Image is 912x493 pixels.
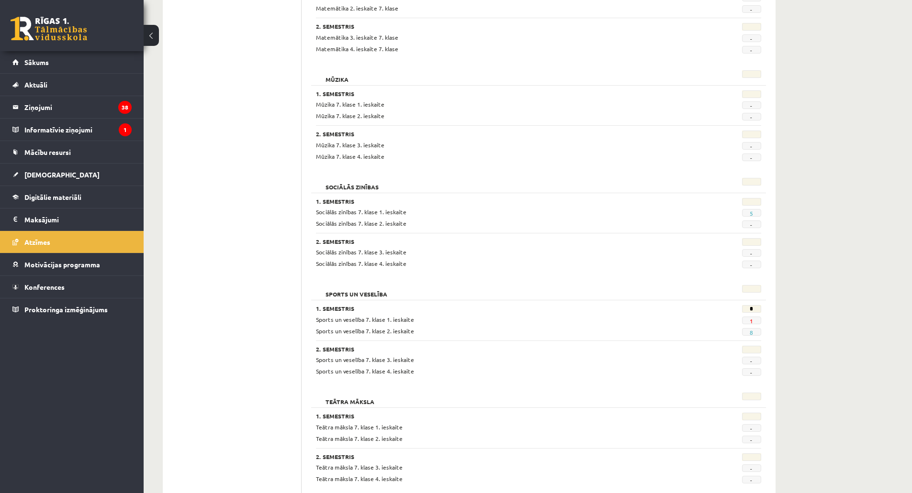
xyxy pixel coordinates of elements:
[24,260,100,269] span: Motivācijas programma
[316,100,384,108] span: Mūzika 7. klase 1. ieskaite
[316,238,685,245] h3: 2. Semestris
[316,208,406,216] span: Sociālās zinības 7. klase 1. ieskaite
[316,23,685,30] h3: 2. Semestris
[750,329,753,336] a: 8
[316,219,406,227] span: Sociālās zinības 7. klase 2. ieskaite
[24,193,81,201] span: Digitālie materiāli
[316,45,398,53] span: Matemātika 4. ieskaite 7. klase
[12,253,132,275] a: Motivācijas programma
[12,74,132,96] a: Aktuāli
[12,231,132,253] a: Atzīmes
[24,80,47,89] span: Aktuāli
[12,276,132,298] a: Konferences
[316,70,358,80] h2: Mūzika
[11,17,87,41] a: Rīgas 1. Tālmācības vidusskola
[742,368,761,376] span: -
[24,305,108,314] span: Proktoringa izmēģinājums
[316,248,406,256] span: Sociālās zinības 7. klase 3. ieskaite
[12,186,132,208] a: Digitālie materiāli
[316,413,685,419] h3: 1. Semestris
[316,435,403,442] span: Teātra māksla 7. klase 2. ieskaite
[742,220,761,228] span: -
[118,101,132,114] i: 38
[750,209,753,217] a: 5
[316,453,685,460] h3: 2. Semestris
[12,141,132,163] a: Mācību resursi
[316,327,414,335] span: Sports un veselība 7. klase 2. ieskaite
[316,475,403,482] span: Teātra māksla 7. klase 4. ieskaite
[316,356,414,363] span: Sports un veselība 7. klase 3. ieskaite
[742,357,761,364] span: -
[742,113,761,121] span: -
[24,119,132,141] legend: Informatīvie ziņojumi
[316,367,414,375] span: Sports un veselība 7. klase 4. ieskaite
[316,153,384,160] span: Mūzika 7. klase 4. ieskaite
[316,178,388,187] h2: Sociālās zinības
[12,164,132,186] a: [DEMOGRAPHIC_DATA]
[24,208,132,230] legend: Maksājumi
[316,90,685,97] h3: 1. Semestris
[742,142,761,150] span: -
[24,96,132,118] legend: Ziņojumi
[316,33,398,41] span: Matemātika 3. ieskaite 7. klase
[316,316,414,323] span: Sports un veselība 7. klase 1. ieskaite
[742,101,761,109] span: -
[316,4,398,12] span: Matemātika 2. ieskaite 7. klase
[12,119,132,141] a: Informatīvie ziņojumi1
[742,436,761,443] span: -
[316,198,685,205] h3: 1. Semestris
[12,298,132,320] a: Proktoringa izmēģinājums
[24,58,49,66] span: Sākums
[24,238,50,246] span: Atzīmes
[316,346,685,352] h3: 2. Semestris
[742,5,761,13] span: -
[24,148,71,156] span: Mācību resursi
[316,423,403,431] span: Teātra māksla 7. klase 1. ieskaite
[316,393,384,402] h2: Teātra māksla
[12,51,132,73] a: Sākums
[12,96,132,118] a: Ziņojumi38
[742,261,761,268] span: -
[316,141,384,149] span: Mūzika 7. klase 3. ieskaite
[742,249,761,257] span: -
[316,112,384,120] span: Mūzika 7. klase 2. ieskaite
[742,34,761,42] span: -
[316,131,685,137] h3: 2. Semestris
[316,463,403,471] span: Teātra māksla 7. klase 3. ieskaite
[316,305,685,312] h3: 1. Semestris
[742,424,761,432] span: -
[742,464,761,472] span: -
[24,283,65,291] span: Konferences
[742,46,761,54] span: -
[316,285,397,295] h2: Sports un veselība
[12,208,132,230] a: Maksājumi
[742,153,761,161] span: -
[119,123,132,136] i: 1
[742,476,761,483] span: -
[316,260,406,267] span: Sociālās zinības 7. klase 4. ieskaite
[750,317,753,325] a: 1
[24,170,100,179] span: [DEMOGRAPHIC_DATA]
